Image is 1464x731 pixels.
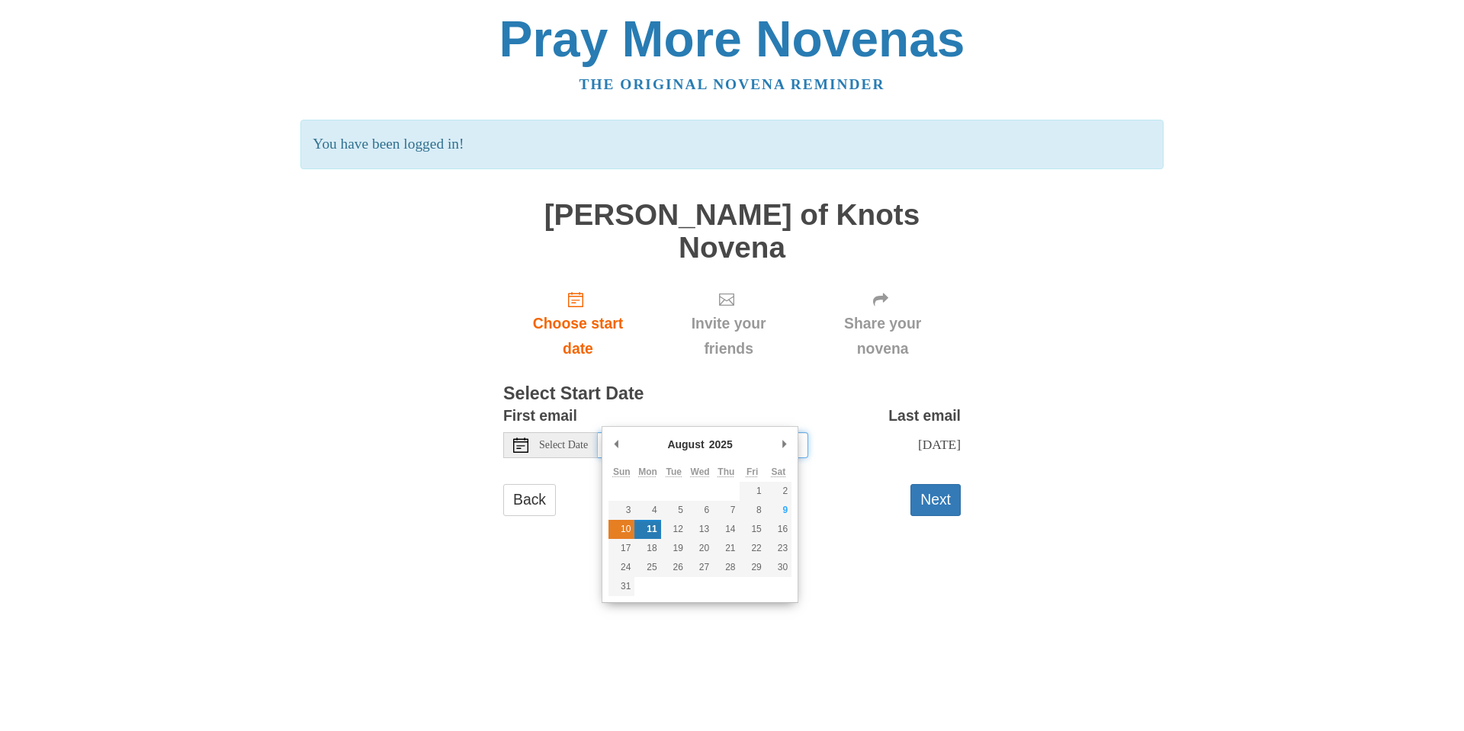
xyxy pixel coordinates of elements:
h1: [PERSON_NAME] of Knots Novena [503,199,961,264]
label: Last email [888,403,961,428]
a: Choose start date [503,279,653,370]
button: 11 [634,520,660,539]
div: August [665,433,706,456]
label: First email [503,403,577,428]
abbr: Thursday [718,466,734,477]
button: 29 [740,558,766,577]
button: Next Month [776,433,791,456]
abbr: Monday [638,466,657,477]
button: 24 [608,558,634,577]
button: 27 [687,558,713,577]
span: Select Date [539,440,588,450]
button: 23 [766,539,791,558]
button: 25 [634,558,660,577]
button: 22 [740,539,766,558]
button: 8 [740,501,766,520]
button: 17 [608,539,634,558]
button: Previous Month [608,433,624,456]
span: Choose start date [518,311,637,361]
button: 6 [687,501,713,520]
div: Click "Next" to confirm your start date first. [804,279,961,370]
div: 2025 [707,433,735,456]
button: 20 [687,539,713,558]
button: 26 [661,558,687,577]
input: Use the arrow keys to pick a date [598,432,808,458]
abbr: Saturday [772,466,786,477]
abbr: Tuesday [666,466,682,477]
span: Share your novena [820,311,945,361]
button: 15 [740,520,766,539]
button: 3 [608,501,634,520]
button: 28 [713,558,739,577]
button: 21 [713,539,739,558]
abbr: Sunday [613,466,631,477]
span: Invite your friends [668,311,789,361]
button: 7 [713,501,739,520]
span: [DATE] [918,437,961,452]
button: 2 [766,482,791,501]
button: 18 [634,539,660,558]
button: Next [910,484,961,515]
abbr: Wednesday [691,466,710,477]
div: Click "Next" to confirm your start date first. [653,279,804,370]
button: 16 [766,520,791,539]
button: 4 [634,501,660,520]
button: 19 [661,539,687,558]
button: 30 [766,558,791,577]
button: 13 [687,520,713,539]
h3: Select Start Date [503,384,961,404]
button: 10 [608,520,634,539]
button: 14 [713,520,739,539]
button: 31 [608,577,634,596]
a: Pray More Novenas [499,11,965,67]
p: You have been logged in! [300,120,1163,169]
button: 9 [766,501,791,520]
a: Back [503,484,556,515]
abbr: Friday [746,466,758,477]
a: The original novena reminder [579,76,885,92]
button: 1 [740,482,766,501]
button: 12 [661,520,687,539]
button: 5 [661,501,687,520]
